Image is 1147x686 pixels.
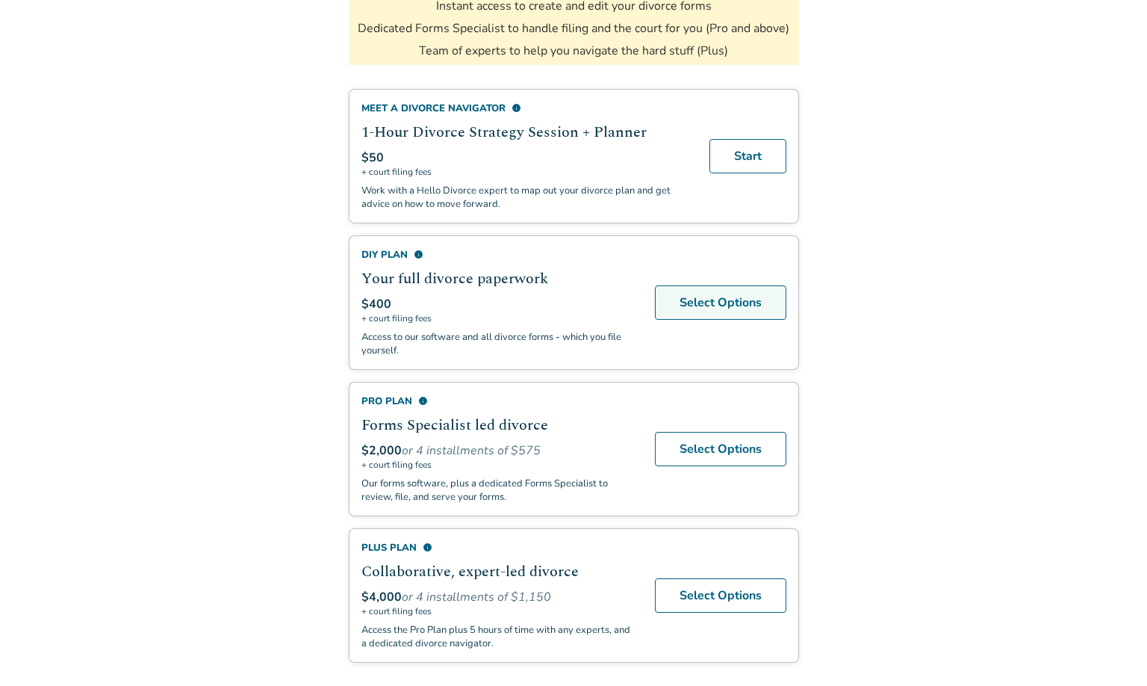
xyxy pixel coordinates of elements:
[361,102,691,115] div: Meet a divorce navigator
[418,396,428,406] span: info
[655,578,786,613] a: Select Options
[361,395,637,408] div: Pro Plan
[361,312,637,324] span: + court filing fees
[655,432,786,466] a: Select Options
[361,248,637,262] div: DIY Plan
[361,268,637,290] h2: Your full divorce paperwork
[709,139,786,173] a: Start
[361,589,402,605] span: $4,000
[361,623,637,650] p: Access the Pro Plan plus 5 hours of time with any experts, and a dedicated divorce navigator.
[361,184,691,211] p: Work with a Hello Divorce expert to map out your divorce plan and get advice on how to move forward.
[1072,614,1147,686] iframe: Chat Widget
[361,414,637,436] h2: Forms Specialist led divorce
[361,589,637,605] div: or 4 installments of $1,150
[361,560,637,583] h2: Collaborative, expert-led divorce
[361,605,637,617] span: + court filing fees
[361,330,637,357] p: Access to our software and all divorce forms - which you file yourself.
[361,459,637,471] span: + court filing fees
[361,296,391,312] span: $400
[419,43,728,59] li: Team of experts to help you navigate the hard stuff (Plus)
[358,20,789,37] li: Dedicated Forms Specialist to handle filing and the court for you (Pro and above)
[655,285,786,320] a: Select Options
[423,543,432,552] span: info
[512,103,521,113] span: info
[361,442,402,459] span: $2,000
[361,166,691,178] span: + court filing fees
[361,477,637,504] p: Our forms software, plus a dedicated Forms Specialist to review, file, and serve your forms.
[361,541,637,554] div: Plus Plan
[361,149,384,166] span: $50
[361,121,691,143] h2: 1-Hour Divorce Strategy Session + Planner
[414,250,423,259] span: info
[361,442,637,459] div: or 4 installments of $575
